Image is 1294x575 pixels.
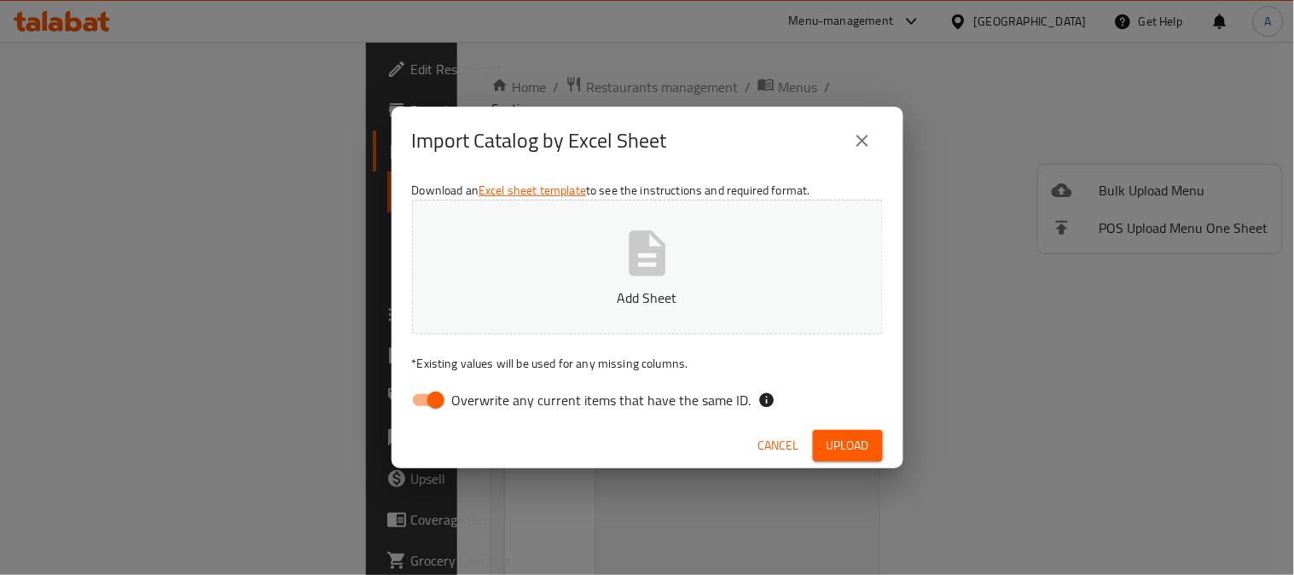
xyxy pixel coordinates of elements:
button: close [842,120,883,161]
span: Cancel [758,435,799,456]
h2: Import Catalog by Excel Sheet [412,127,667,154]
button: Cancel [751,430,806,462]
div: Download an to see the instructions and required format. [392,175,903,422]
p: Add Sheet [438,287,856,308]
p: Existing values will be used for any missing columns. [412,355,883,372]
button: Add Sheet [412,200,883,334]
button: Upload [813,430,883,462]
span: Upload [827,435,869,456]
span: Overwrite any current items that have the same ID. [452,390,751,410]
a: Excel sheet template [479,179,586,201]
svg: If the overwrite option isn't selected, then the items that match an existing ID will be ignored ... [758,392,775,409]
